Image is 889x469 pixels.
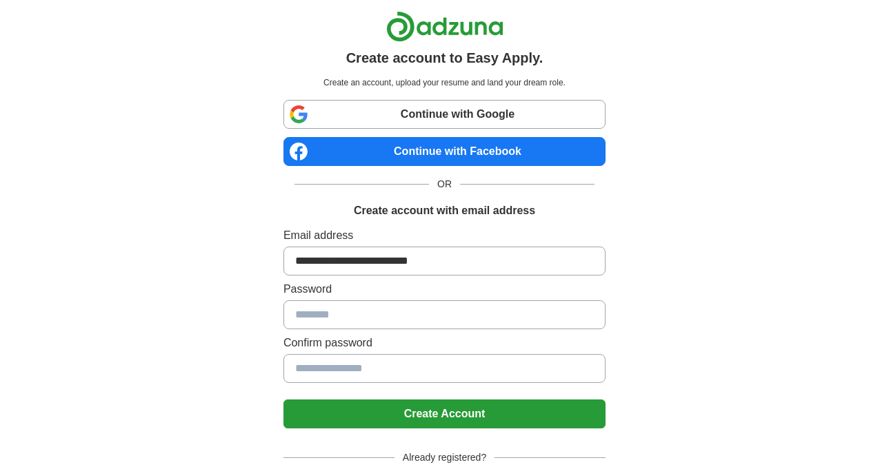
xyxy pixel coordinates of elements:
[346,48,543,68] h1: Create account to Easy Apply.
[386,11,503,42] img: Adzuna logo
[286,76,603,89] p: Create an account, upload your resume and land your dream role.
[283,100,606,129] a: Continue with Google
[394,450,495,465] span: Already registered?
[354,202,535,219] h1: Create account with email address
[283,281,606,298] label: Password
[283,227,606,244] label: Email address
[283,335,606,351] label: Confirm password
[283,399,606,428] button: Create Account
[429,177,460,191] span: OR
[283,137,606,166] a: Continue with Facebook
